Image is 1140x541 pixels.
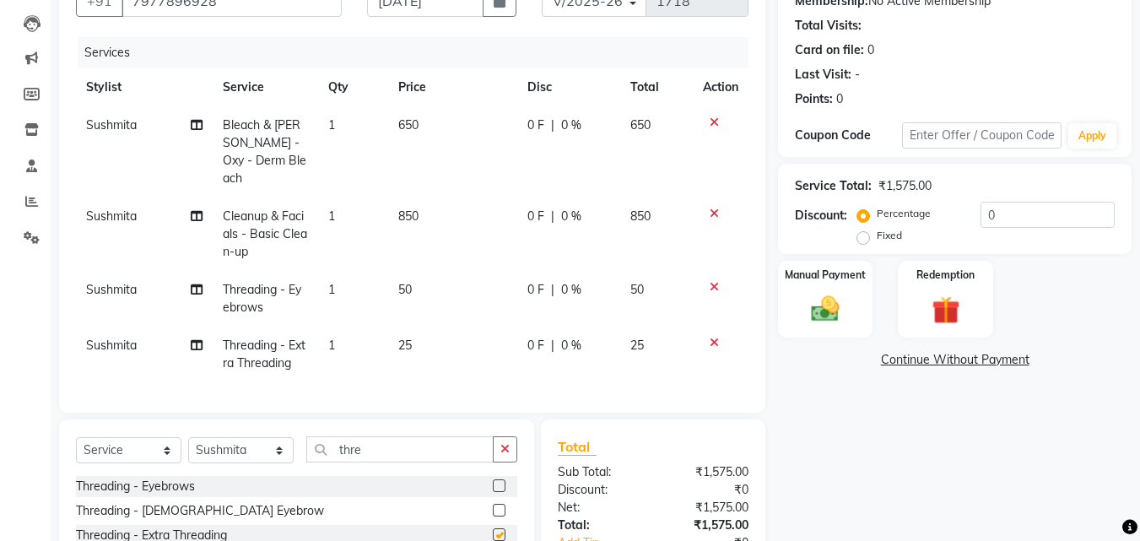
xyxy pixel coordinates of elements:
span: 0 F [527,208,544,225]
span: 1 [328,208,335,224]
div: ₹0 [653,481,761,499]
div: Sub Total: [545,463,653,481]
div: Last Visit: [795,66,851,84]
span: 50 [630,282,644,297]
div: ₹1,575.00 [878,177,932,195]
div: Coupon Code [795,127,901,144]
span: 0 % [561,281,581,299]
span: 1 [328,117,335,133]
span: Sushmita [86,338,137,353]
div: - [855,66,860,84]
label: Fixed [877,228,902,243]
div: Discount: [795,207,847,225]
span: Sushmita [86,208,137,224]
span: 0 F [527,337,544,354]
div: Service Total: [795,177,872,195]
span: 1 [328,338,335,353]
th: Total [620,68,693,106]
span: | [551,337,554,354]
button: Apply [1068,123,1116,149]
div: Points: [795,90,833,108]
div: 0 [836,90,843,108]
div: Discount: [545,481,653,499]
span: Sushmita [86,282,137,297]
th: Price [388,68,517,106]
label: Manual Payment [785,268,866,283]
span: 0 F [527,281,544,299]
div: Total: [545,517,653,534]
div: Total Visits: [795,17,862,35]
span: Bleach & [PERSON_NAME] - Oxy - Derm Bleach [223,117,306,186]
div: Services [78,37,761,68]
div: Threading - [DEMOGRAPHIC_DATA] Eyebrow [76,502,324,520]
span: 850 [398,208,419,224]
div: ₹1,575.00 [653,517,761,534]
span: Threading - Extra Threading [223,338,305,371]
th: Qty [318,68,388,106]
span: | [551,281,554,299]
span: Total [558,438,597,456]
img: _gift.svg [923,293,969,327]
th: Action [693,68,748,106]
span: 0 % [561,337,581,354]
div: ₹1,575.00 [653,499,761,517]
th: Disc [517,68,620,106]
span: 0 F [527,116,544,134]
div: Threading - Eyebrows [76,478,195,495]
span: 1 [328,282,335,297]
span: | [551,116,554,134]
img: _cash.svg [802,293,848,325]
span: 0 % [561,208,581,225]
th: Stylist [76,68,213,106]
span: 0 % [561,116,581,134]
input: Enter Offer / Coupon Code [902,122,1062,149]
span: 650 [398,117,419,133]
span: 650 [630,117,651,133]
label: Redemption [916,268,975,283]
span: | [551,208,554,225]
label: Percentage [877,206,931,221]
a: Continue Without Payment [781,351,1128,369]
span: Threading - Eyebrows [223,282,301,315]
div: Card on file: [795,41,864,59]
span: 25 [398,338,412,353]
span: 850 [630,208,651,224]
span: 25 [630,338,644,353]
span: 50 [398,282,412,297]
div: Net: [545,499,653,517]
span: Cleanup & Facials - Basic Clean-up [223,208,307,259]
div: ₹1,575.00 [653,463,761,481]
div: 0 [867,41,874,59]
span: Sushmita [86,117,137,133]
input: Search or Scan [306,436,494,463]
th: Service [213,68,318,106]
